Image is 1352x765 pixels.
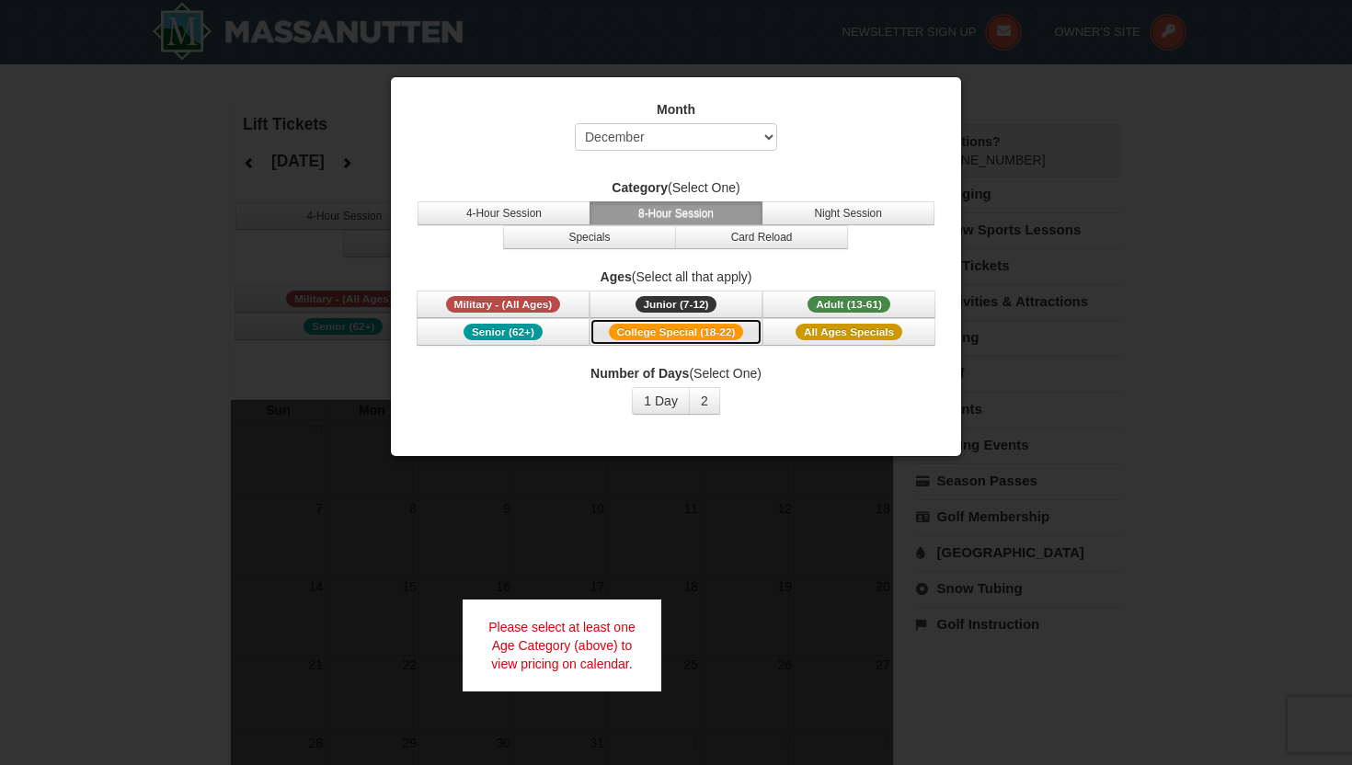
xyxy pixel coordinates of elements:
[446,296,561,313] span: Military - (All Ages)
[590,201,762,225] button: 8-Hour Session
[762,291,935,318] button: Adult (13-61)
[414,178,938,197] label: (Select One)
[762,201,934,225] button: Night Session
[762,318,935,346] button: All Ages Specials
[418,201,590,225] button: 4-Hour Session
[503,225,676,249] button: Specials
[609,324,744,340] span: College Special (18-22)
[632,387,690,415] button: 1 Day
[796,324,902,340] span: All Ages Specials
[612,180,668,195] strong: Category
[590,318,762,346] button: College Special (18-22)
[590,366,689,381] strong: Number of Days
[463,599,661,691] div: Please select at least one Age Category (above) to view pricing on calendar.
[414,268,938,286] label: (Select all that apply)
[657,102,695,117] strong: Month
[675,225,848,249] button: Card Reload
[689,387,720,415] button: 2
[417,318,590,346] button: Senior (62+)
[464,324,543,340] span: Senior (62+)
[414,364,938,382] label: (Select One)
[601,269,632,284] strong: Ages
[636,296,717,313] span: Junior (7-12)
[808,296,890,313] span: Adult (13-61)
[590,291,762,318] button: Junior (7-12)
[417,291,590,318] button: Military - (All Ages)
